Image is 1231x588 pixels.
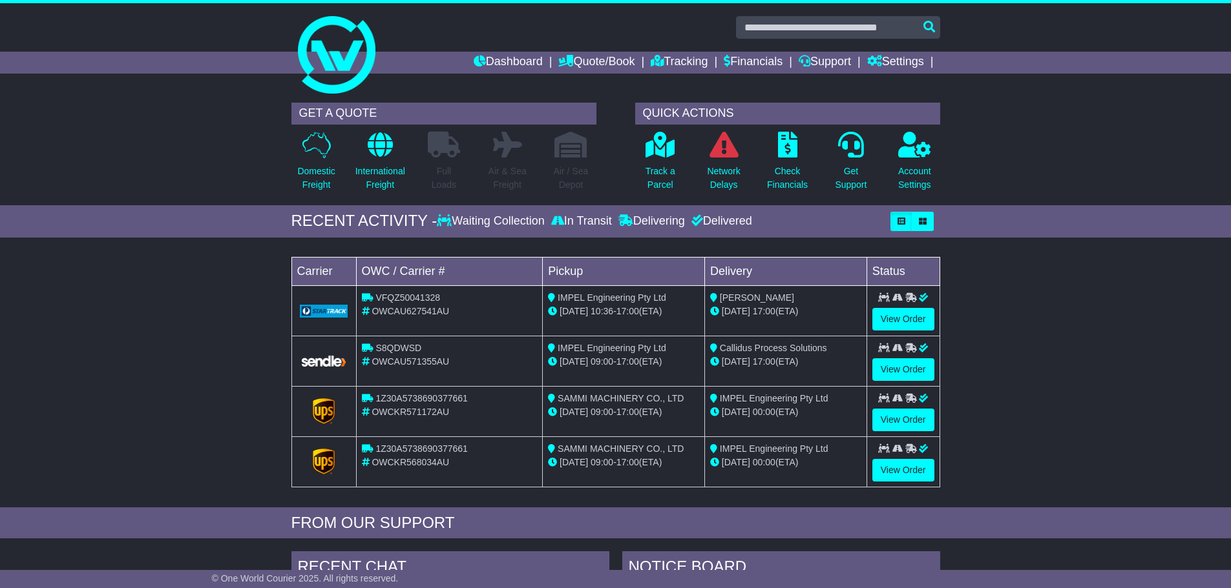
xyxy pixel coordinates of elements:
[646,165,675,192] p: Track a Parcel
[799,52,851,74] a: Support
[753,306,775,316] span: 17:00
[548,214,615,228] div: In Transit
[313,398,335,424] img: GetCarrierServiceLogo
[560,306,588,316] span: [DATE]
[872,409,934,431] a: View Order
[554,165,589,192] p: Air / Sea Depot
[291,514,940,532] div: FROM OUR SUPPORT
[872,459,934,482] a: View Order
[720,292,794,303] span: [PERSON_NAME]
[560,457,588,467] span: [DATE]
[722,306,750,316] span: [DATE]
[372,356,449,367] span: OWCAU571355AU
[704,257,867,285] td: Delivery
[313,449,335,474] img: GetCarrierServiceLogo
[710,405,861,419] div: (ETA)
[766,131,808,199] a: CheckFinancials
[212,573,399,583] span: © One World Courier 2025. All rights reserved.
[372,457,449,467] span: OWCKR568034AU
[707,165,740,192] p: Network Delays
[724,52,783,74] a: Financials
[722,407,750,417] span: [DATE]
[372,407,449,417] span: OWCKR571172AU
[616,407,639,417] span: 17:00
[355,131,406,199] a: InternationalFreight
[356,257,543,285] td: OWC / Carrier #
[558,393,684,403] span: SAMMI MACHINERY CO., LTD
[616,457,639,467] span: 17:00
[835,165,867,192] p: Get Support
[548,456,699,469] div: - (ETA)
[898,165,931,192] p: Account Settings
[558,52,635,74] a: Quote/Book
[291,103,596,125] div: GET A QUOTE
[297,165,335,192] p: Domestic Freight
[898,131,932,199] a: AccountSettings
[300,305,348,318] img: GetCarrierServiceLogo
[591,306,613,316] span: 10:36
[372,306,449,316] span: OWCAU627541AU
[474,52,543,74] a: Dashboard
[622,551,940,586] div: NOTICE BOARD
[867,257,940,285] td: Status
[291,212,437,230] div: RECENT ACTIVITY -
[375,443,467,454] span: 1Z30A5738690377661
[291,551,609,586] div: RECENT CHAT
[872,358,934,381] a: View Order
[710,305,861,318] div: (ETA)
[651,52,708,74] a: Tracking
[558,343,666,353] span: IMPEL Engineering Pty Ltd
[548,305,699,318] div: - (ETA)
[428,165,460,192] p: Full Loads
[722,457,750,467] span: [DATE]
[753,407,775,417] span: 00:00
[560,407,588,417] span: [DATE]
[375,343,421,353] span: S8QDWSD
[375,292,440,303] span: VFQZ50041328
[355,165,405,192] p: International Freight
[722,356,750,367] span: [DATE]
[558,443,684,454] span: SAMMI MACHINERY CO., LTD
[300,354,348,368] img: GetCarrierServiceLogo
[616,306,639,316] span: 17:00
[558,292,666,303] span: IMPEL Engineering Pty Ltd
[872,308,934,330] a: View Order
[616,356,639,367] span: 17:00
[591,407,613,417] span: 09:00
[489,165,527,192] p: Air & Sea Freight
[688,214,752,228] div: Delivered
[548,405,699,419] div: - (ETA)
[543,257,705,285] td: Pickup
[560,356,588,367] span: [DATE]
[615,214,688,228] div: Delivering
[720,443,828,454] span: IMPEL Engineering Pty Ltd
[591,356,613,367] span: 09:00
[706,131,741,199] a: NetworkDelays
[291,257,356,285] td: Carrier
[834,131,867,199] a: GetSupport
[867,52,924,74] a: Settings
[297,131,335,199] a: DomesticFreight
[753,356,775,367] span: 17:00
[548,355,699,369] div: - (ETA)
[645,131,676,199] a: Track aParcel
[710,456,861,469] div: (ETA)
[437,214,547,228] div: Waiting Collection
[591,457,613,467] span: 09:00
[753,457,775,467] span: 00:00
[635,103,940,125] div: QUICK ACTIONS
[720,343,827,353] span: Callidus Process Solutions
[767,165,808,192] p: Check Financials
[720,393,828,403] span: IMPEL Engineering Pty Ltd
[710,355,861,369] div: (ETA)
[375,393,467,403] span: 1Z30A5738690377661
